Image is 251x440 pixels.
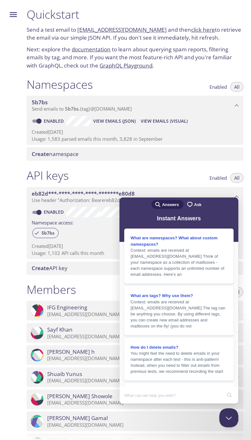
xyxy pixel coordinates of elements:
p: [EMAIL_ADDRESS][DOMAIN_NAME] [47,378,233,384]
h1: Members [27,282,76,297]
span: View Emails (JSON) [93,117,136,125]
div: Create API Key [27,262,243,275]
p: [EMAIL_ADDRESS][DOMAIN_NAME] [47,355,233,362]
button: View Emails (Visual) [138,116,190,126]
iframe: Help Scout Beacon - Live Chat, Contact Form, and Knowledge Base [119,197,238,404]
div: 5b7bs namespace [27,96,243,115]
div: Abdallah Gamal [27,411,243,431]
button: Enabled [206,82,231,92]
span: Send emails to . {tag} @[DOMAIN_NAME] [32,106,132,112]
p: Created [DATE] [32,129,238,135]
div: 5b7bs [32,228,59,238]
div: Create namespace [27,147,243,161]
p: Next: explore the to learn about querying spam reports, filtering emails by tag, and more. If you... [27,45,243,70]
p: Created [DATE] [32,243,238,249]
button: Enabled [206,173,231,183]
a: click here [191,26,215,33]
span: 5b7bs [32,99,48,106]
span: namespace [32,150,79,158]
h1: API keys [27,168,69,183]
div: Mubarak Showole [27,390,243,409]
a: documentation [72,46,111,53]
p: Send a test email to and then to retrieve the email via our simple JSON API. If you don't see it ... [27,26,243,42]
p: [EMAIL_ADDRESS][DOMAIN_NAME] [47,333,233,340]
a: Enabled [43,209,66,215]
h1: Namespaces [27,77,93,92]
p: Usage: 1,102 API calls this month [32,250,238,256]
div: Mahmoud h [27,345,243,365]
button: Menu [5,6,22,23]
div: Shuaib Yunus [27,367,243,387]
span: Create [32,150,49,158]
a: Enabled [43,118,66,124]
span: 5b7bs [65,106,79,112]
span: Create [32,264,49,272]
button: All [230,173,243,183]
h1: Quickstart [27,7,243,22]
button: All [230,82,243,92]
div: Sayf Khan [27,323,243,343]
a: [EMAIL_ADDRESS][DOMAIN_NAME] [77,26,167,33]
div: IFG Engineering [27,301,243,320]
span: IFG Engineering [47,304,87,311]
span: [PERSON_NAME] Gamal [47,415,108,422]
span: [PERSON_NAME] Showole [47,393,113,400]
p: [EMAIL_ADDRESS][DOMAIN_NAME] [47,311,233,318]
iframe: Help Scout Beacon - Close [219,408,238,427]
p: Usage: 1,583 parsed emails this month, 3,828 in September [32,136,238,142]
a: GraphQL Playground [100,62,152,69]
span: [PERSON_NAME] h [47,348,95,355]
label: Namespace access: [32,217,74,227]
p: [EMAIL_ADDRESS][DOMAIN_NAME] [47,422,233,428]
span: API key [32,264,68,272]
button: View Emails (JSON) [91,116,138,126]
span: Sayf Khan [47,326,73,333]
span: View Emails (Visual) [141,117,188,125]
p: [EMAIL_ADDRESS][DOMAIN_NAME] [47,400,233,406]
span: 5b7bs [38,230,58,236]
span: Shuaib Yunus [47,371,82,378]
